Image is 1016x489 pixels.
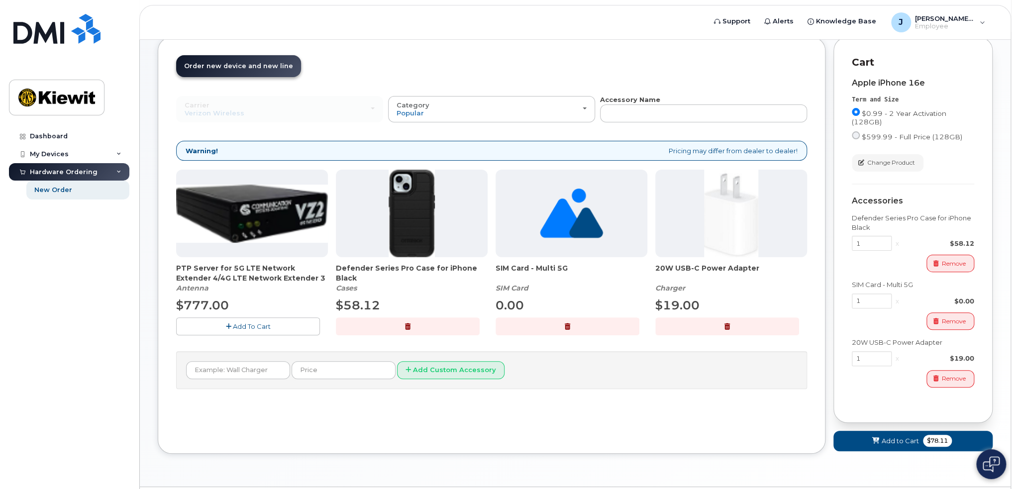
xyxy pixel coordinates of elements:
[176,141,807,161] div: Pricing may differ from dealer to dealer!
[852,108,860,116] input: $0.99 - 2 Year Activation (128GB)
[176,263,328,283] span: PTP Server for 5G LTE Network Extender 4/4G LTE Network Extender 3
[852,213,974,232] div: Defender Series Pro Case for iPhone Black
[496,263,647,283] span: SIM Card - Multi 5G
[903,354,974,363] div: $19.00
[176,284,208,293] em: Antenna
[496,263,647,293] div: SIM Card - Multi 5G
[176,298,229,312] span: $777.00
[852,96,974,104] div: Term and Size
[496,284,528,293] em: SIM Card
[336,263,488,283] span: Defender Series Pro Case for iPhone Black
[336,263,488,293] div: Defender Series Pro Case for iPhone Black
[655,284,685,293] em: Charger
[983,456,1000,472] img: Open chat
[292,361,396,379] input: Price
[397,101,429,109] span: Category
[923,435,952,447] span: $78.11
[176,185,328,242] img: Casa_Sysem.png
[892,239,903,248] div: x
[926,312,974,330] button: Remove
[186,361,290,379] input: Example: Wall Charger
[903,239,974,248] div: $58.12
[496,298,524,312] span: 0.00
[852,79,974,88] div: Apple iPhone 16e
[884,12,992,32] div: Jacob.Molacek
[926,255,974,272] button: Remove
[389,170,435,257] img: defenderiphone14.png
[903,296,974,306] div: $0.00
[915,14,975,22] span: [PERSON_NAME].[PERSON_NAME]
[867,158,915,167] span: Change Product
[862,133,962,141] span: $599.99 - Full Price (128GB)
[852,338,974,347] div: 20W USB-C Power Adapter
[336,284,357,293] em: Cases
[926,370,974,388] button: Remove
[388,96,595,122] button: Category Popular
[833,431,993,451] button: Add to Cart $78.11
[899,16,903,28] span: J
[540,170,603,257] img: no_image_found-2caef05468ed5679b831cfe6fc140e25e0c280774317ffc20a367ab7fd17291e.png
[852,154,923,172] button: Change Product
[942,259,966,268] span: Remove
[655,263,807,293] div: 20W USB-C Power Adapter
[704,170,758,257] img: apple20w.jpg
[816,16,876,26] span: Knowledge Base
[801,11,883,31] a: Knowledge Base
[852,55,974,70] p: Cart
[882,436,919,446] span: Add to Cart
[186,146,218,156] strong: Warning!
[707,11,757,31] a: Support
[757,11,801,31] a: Alerts
[852,280,974,290] div: SIM Card - Multi 5G
[655,263,807,283] span: 20W USB-C Power Adapter
[942,374,966,383] span: Remove
[336,298,380,312] span: $58.12
[655,298,700,312] span: $19.00
[176,317,320,335] button: Add To Cart
[852,109,946,126] span: $0.99 - 2 Year Activation (128GB)
[184,62,293,70] span: Order new device and new line
[942,317,966,326] span: Remove
[892,354,903,363] div: x
[233,322,271,330] span: Add To Cart
[892,296,903,306] div: x
[600,96,660,103] strong: Accessory Name
[915,22,975,30] span: Employee
[852,196,974,205] div: Accessories
[176,263,328,293] div: PTP Server for 5G LTE Network Extender 4/4G LTE Network Extender 3
[773,16,794,26] span: Alerts
[852,131,860,139] input: $599.99 - Full Price (128GB)
[397,361,505,380] button: Add Custom Accessory
[722,16,750,26] span: Support
[397,109,424,117] span: Popular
